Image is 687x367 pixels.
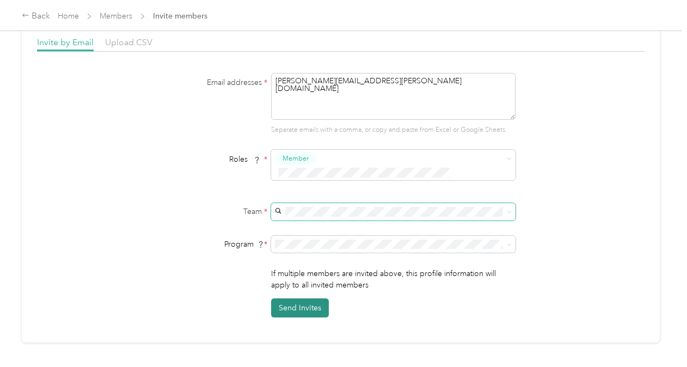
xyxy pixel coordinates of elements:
[271,268,516,291] p: If multiple members are invited above, this profile information will apply to all invited members
[58,11,79,21] a: Home
[283,154,309,163] span: Member
[37,37,94,47] span: Invite by Email
[100,11,132,21] a: Members
[131,77,267,88] label: Email addresses
[22,10,50,23] div: Back
[131,238,267,250] div: Program
[275,152,316,166] button: Member
[105,37,152,47] span: Upload CSV
[271,73,516,120] textarea: [PERSON_NAME][EMAIL_ADDRESS][PERSON_NAME][DOMAIN_NAME]
[271,125,516,135] p: Separate emails with a comma, or copy and paste from Excel or Google Sheets.
[131,206,267,217] label: Team
[271,298,329,317] button: Send Invites
[153,10,207,22] span: Invite members
[626,306,687,367] iframe: Everlance-gr Chat Button Frame
[225,151,264,168] span: Roles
